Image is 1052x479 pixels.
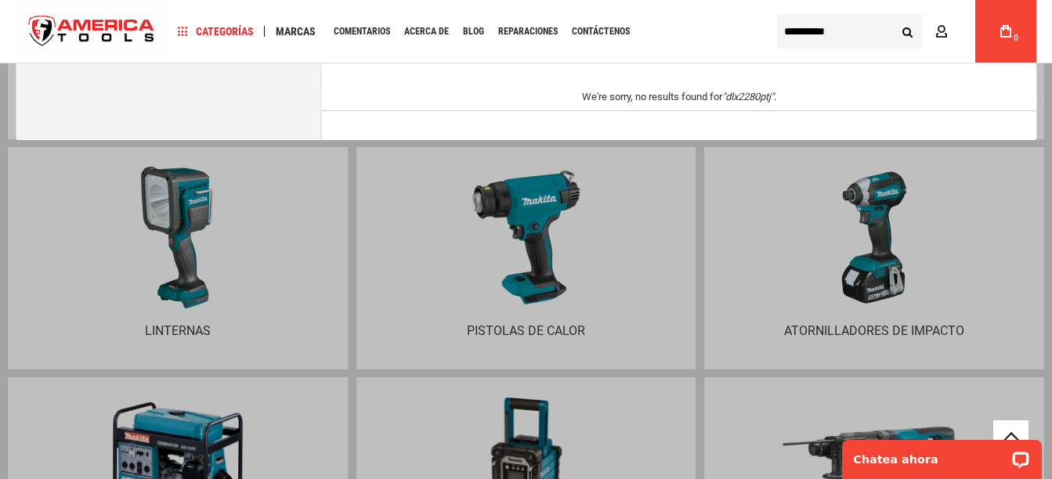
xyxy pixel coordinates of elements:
[16,2,168,61] a: Logotipo de la tienda
[334,27,390,36] span: Comentarios
[572,27,630,36] span: Contáctenos
[404,27,449,36] span: Acerca de
[1014,34,1018,42] font: 0
[327,21,397,42] a: Comentarios
[178,26,254,37] span: Categorías
[832,430,1052,479] iframe: LiveChat chat widget
[397,21,456,42] a: Acerca de
[491,21,565,42] a: Reparaciones
[892,16,922,46] button: Buscar
[565,21,637,42] a: Contáctenos
[358,92,1001,103] div: We're sorry, no results found for .
[463,27,484,36] span: Blog
[722,91,774,103] em: "dlx2280ptj"
[456,21,491,42] a: Blog
[269,21,323,42] a: Marcas
[498,27,558,36] span: Reparaciones
[276,26,316,37] span: Marcas
[16,2,168,61] img: America Tools
[171,21,261,42] a: Categorías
